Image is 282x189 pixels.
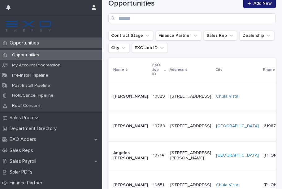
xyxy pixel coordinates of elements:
p: Department Directory [7,126,62,132]
p: [STREET_ADDRESS] [170,183,211,188]
p: Opportunities [7,52,44,58]
img: FKS5r6ZBThi8E5hshIGi [5,20,52,32]
p: Name [113,66,124,73]
p: Pre-Install Pipeline [7,73,53,78]
p: Finance Partner [7,180,47,186]
p: Address [170,66,184,73]
button: Sales Rep [204,31,237,40]
p: [PERSON_NAME] [113,124,148,129]
p: City [215,66,222,73]
a: [GEOGRAPHIC_DATA] [216,124,259,129]
button: City [108,43,129,53]
p: EXO Adders [7,136,41,142]
button: Finance Partner [156,31,201,40]
p: 10714 [153,152,165,158]
p: 10769 [153,122,167,129]
p: Hold/Cancel Pipeline [7,93,59,98]
input: Search [108,13,276,23]
p: [STREET_ADDRESS][PERSON_NAME] [170,150,211,161]
button: Dealership [240,31,274,40]
p: My Account Progression [7,63,65,68]
a: [GEOGRAPHIC_DATA] [216,153,259,158]
p: Solar PDFs [7,169,37,175]
p: Post-Install Pipeline [7,83,55,88]
button: Contract Stage [108,31,153,40]
p: [STREET_ADDRESS] [170,124,211,129]
a: Chula Vista [216,183,238,188]
p: 10829 [153,93,166,99]
p: Sales Reps [7,148,38,153]
button: EXO Job ID [132,43,168,53]
p: [PERSON_NAME] [113,94,148,99]
p: Sales Payroll [7,158,41,164]
p: Opportunities [7,40,44,46]
p: [PERSON_NAME] [113,183,148,188]
p: [STREET_ADDRESS] [170,94,211,99]
p: Roof Concern [7,103,45,108]
p: Sales Process [7,115,45,121]
a: Chula Vista [216,94,238,99]
p: 10651 [153,181,165,188]
p: Angeles [PERSON_NAME] [113,150,148,161]
span: Add New [254,1,272,6]
p: EXO Job ID [152,62,163,78]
